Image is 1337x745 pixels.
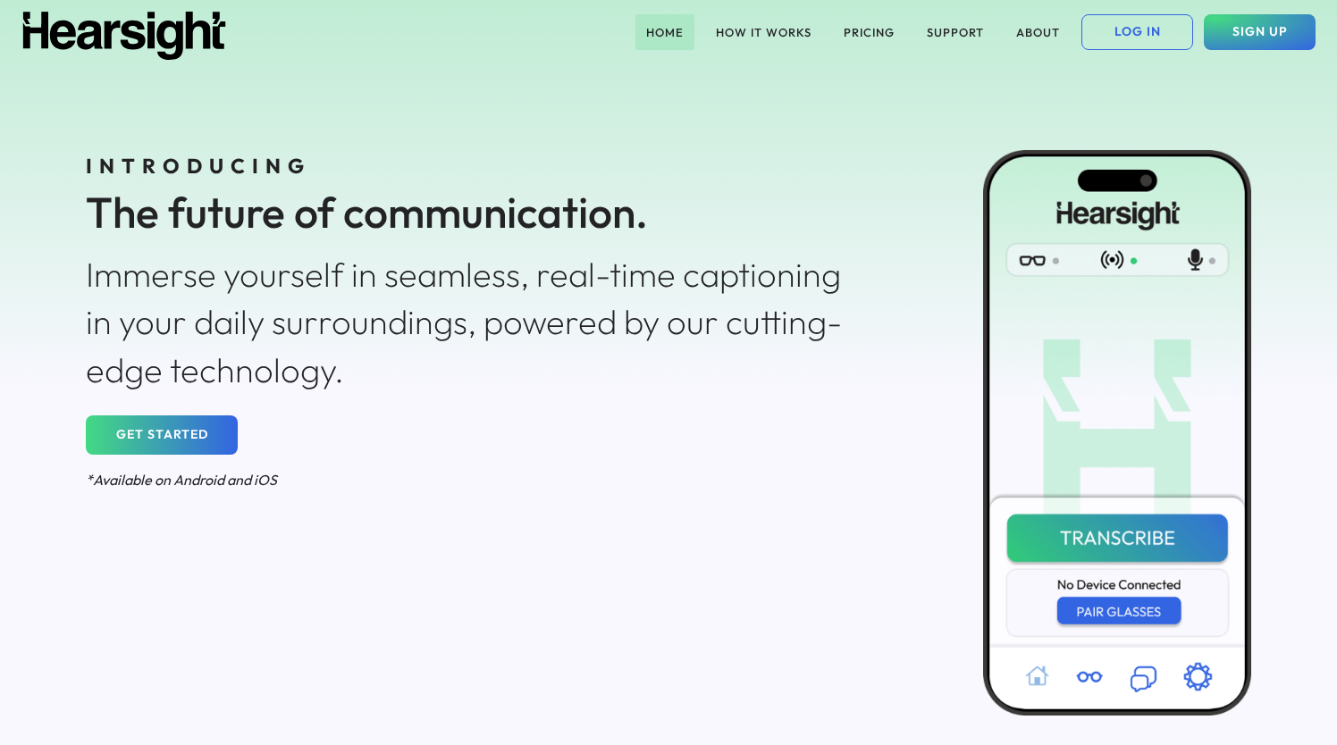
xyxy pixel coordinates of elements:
button: SIGN UP [1204,14,1316,50]
div: INTRODUCING [86,152,862,180]
button: LOG IN [1081,14,1193,50]
button: PRICING [833,14,905,50]
button: GET STARTED [86,415,238,455]
div: The future of communication. [86,182,862,242]
button: HOW IT WORKS [705,14,822,50]
button: HOME [635,14,694,50]
button: ABOUT [1005,14,1071,50]
img: Hearsight logo [21,12,227,60]
img: Hearsight iOS app screenshot [983,150,1251,716]
button: SUPPORT [916,14,995,50]
div: *Available on Android and iOS [86,470,862,490]
div: Immerse yourself in seamless, real-time captioning in your daily surroundings, powered by our cut... [86,251,862,394]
